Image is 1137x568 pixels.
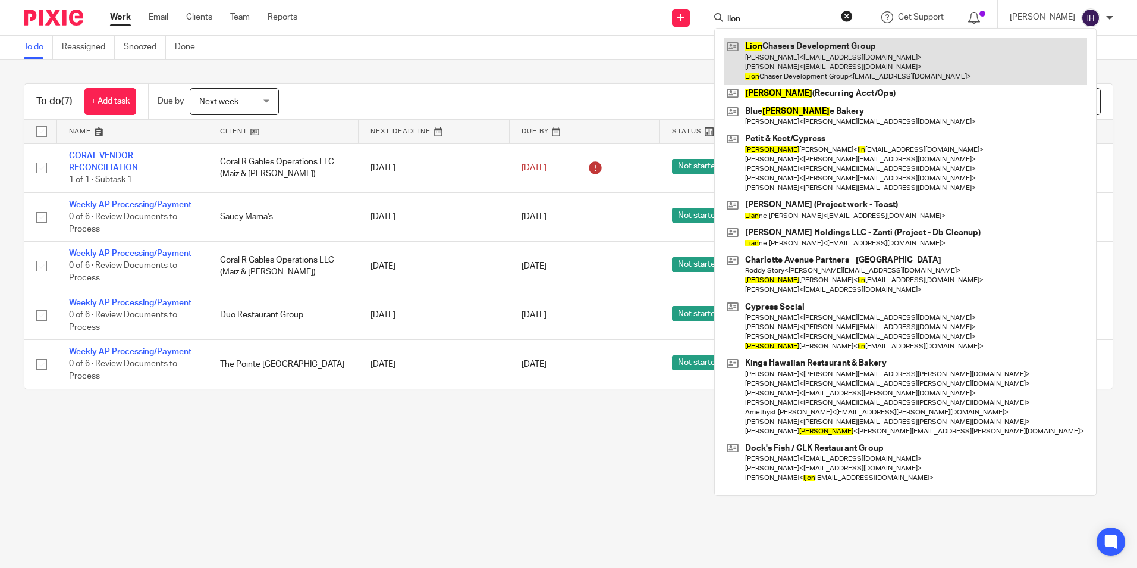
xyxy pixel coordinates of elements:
td: Saucy Mama's [208,192,359,241]
a: + Add task [84,88,136,115]
td: [DATE] [359,340,510,389]
p: [PERSON_NAME] [1010,11,1075,23]
td: [DATE] [359,291,510,339]
span: 0 of 6 · Review Documents to Process [69,360,177,381]
span: Not started [672,208,726,223]
span: Not started [672,159,726,174]
span: [DATE] [522,360,546,369]
span: [DATE] [522,262,546,270]
span: Not started [672,257,726,272]
a: Done [175,36,204,59]
a: Reassigned [62,36,115,59]
a: Email [149,11,168,23]
span: 0 of 6 · Review Documents to Process [69,262,177,283]
a: To do [24,36,53,59]
span: Next week [199,98,238,106]
a: Reports [268,11,297,23]
p: Due by [158,95,184,107]
a: Weekly AP Processing/Payment [69,249,191,258]
span: 1 of 1 · Subtask 1 [69,176,132,184]
a: Clients [186,11,212,23]
a: Weekly AP Processing/Payment [69,299,191,307]
span: [DATE] [522,213,546,221]
a: Weekly AP Processing/Payment [69,348,191,356]
h1: To do [36,95,73,108]
span: 0 of 6 · Review Documents to Process [69,311,177,332]
a: Team [230,11,250,23]
span: 0 of 6 · Review Documents to Process [69,213,177,233]
span: [DATE] [522,164,546,172]
td: [DATE] [359,242,510,291]
span: [DATE] [522,311,546,319]
a: Work [110,11,131,23]
span: (7) [61,96,73,106]
img: Pixie [24,10,83,26]
button: Clear [841,10,853,22]
span: Not started [672,355,726,370]
td: [DATE] [359,143,510,192]
td: Coral R Gables Operations LLC (Maiz & [PERSON_NAME]) [208,242,359,291]
a: Weekly AP Processing/Payment [69,201,191,209]
img: svg%3E [1081,8,1100,27]
span: Get Support [898,13,944,21]
td: The Pointe [GEOGRAPHIC_DATA] [208,340,359,389]
td: Coral R Gables Operations LLC (Maiz & [PERSON_NAME]) [208,143,359,192]
a: Snoozed [124,36,166,59]
input: Search [726,14,833,25]
span: Not started [672,306,726,321]
a: CORAL VENDOR RECONCILIATION [69,152,138,172]
td: Duo Restaurant Group [208,291,359,339]
td: [DATE] [359,192,510,241]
